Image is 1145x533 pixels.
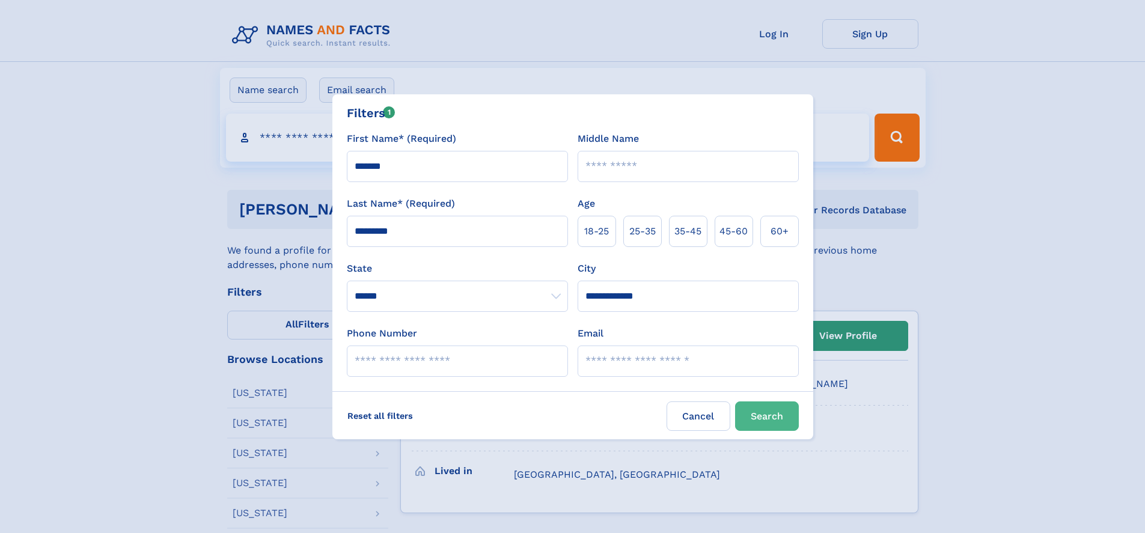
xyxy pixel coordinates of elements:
[347,132,456,146] label: First Name* (Required)
[347,196,455,211] label: Last Name* (Required)
[584,224,609,239] span: 18‑25
[719,224,748,239] span: 45‑60
[578,132,639,146] label: Middle Name
[340,401,421,430] label: Reset all filters
[667,401,730,431] label: Cancel
[347,326,417,341] label: Phone Number
[578,326,603,341] label: Email
[578,196,595,211] label: Age
[578,261,596,276] label: City
[629,224,656,239] span: 25‑35
[771,224,789,239] span: 60+
[347,261,568,276] label: State
[674,224,701,239] span: 35‑45
[347,104,395,122] div: Filters
[735,401,799,431] button: Search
